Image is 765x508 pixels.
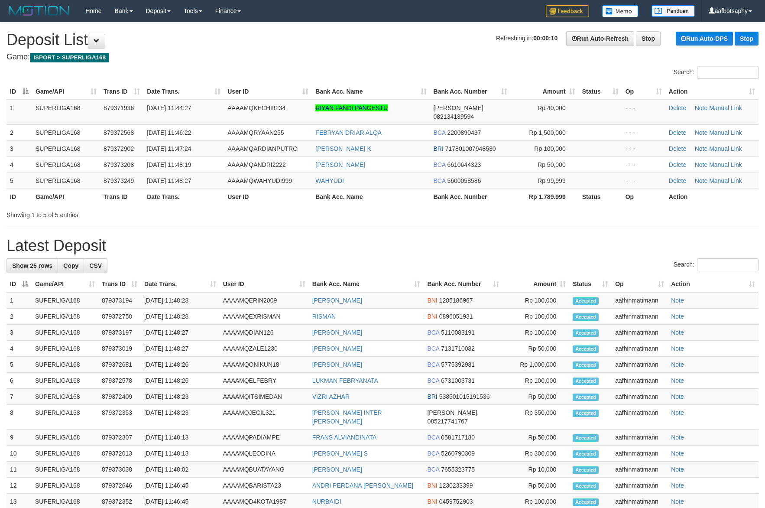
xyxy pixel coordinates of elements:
[6,84,32,100] th: ID: activate to sort column descending
[612,292,668,309] td: aafhinmatimann
[104,145,134,152] span: 879372902
[6,189,32,205] th: ID
[502,430,569,446] td: Rp 50,000
[6,309,32,325] td: 2
[141,341,220,357] td: [DATE] 11:48:27
[671,434,684,441] a: Note
[671,361,684,368] a: Note
[534,145,565,152] span: Rp 100,000
[427,498,437,505] span: BNI
[439,498,473,505] span: Copy 0459752903 to clipboard
[315,145,371,152] a: [PERSON_NAME] K
[220,341,309,357] td: AAAAMQZALE1230
[227,129,284,136] span: AAAAMQRYAAN255
[32,478,98,494] td: SUPERLIGA168
[674,66,759,79] label: Search:
[32,357,98,373] td: SUPERLIGA168
[441,450,475,457] span: Copy 5260790309 to clipboard
[496,35,558,42] span: Refreshing in:
[434,113,474,120] span: Copy 082134139594 to clipboard
[445,145,496,152] span: Copy 717801007948530 to clipboard
[612,309,668,325] td: aafhinmatimann
[6,341,32,357] td: 4
[143,189,224,205] th: Date Trans.
[98,357,141,373] td: 879372681
[312,329,362,336] a: [PERSON_NAME]
[6,462,32,478] td: 11
[671,377,684,384] a: Note
[98,462,141,478] td: 879373038
[32,325,98,341] td: SUPERLIGA168
[312,297,362,304] a: [PERSON_NAME]
[6,53,759,62] h4: Game:
[671,466,684,473] a: Note
[502,276,569,292] th: Amount: activate to sort column ascending
[6,446,32,462] td: 10
[220,325,309,341] td: AAAAMQDIAN126
[141,478,220,494] td: [DATE] 11:46:45
[227,177,292,184] span: AAAAMQWAHYUDI999
[312,450,368,457] a: [PERSON_NAME] S
[573,450,599,458] span: Accepted
[141,276,220,292] th: Date Trans.: activate to sort column ascending
[697,66,759,79] input: Search:
[671,297,684,304] a: Note
[312,498,341,505] a: NURBAIDI
[147,104,191,111] span: [DATE] 11:44:27
[676,32,733,46] a: Run Auto-DPS
[612,357,668,373] td: aafhinmatimann
[6,258,58,273] a: Show 25 rows
[147,145,191,152] span: [DATE] 11:47:24
[569,276,612,292] th: Status: activate to sort column ascending
[427,466,439,473] span: BCA
[220,389,309,405] td: AAAAMQITSIMEDAN
[98,309,141,325] td: 879372750
[447,129,481,136] span: Copy 2200890437 to clipboard
[220,462,309,478] td: AAAAMQBUATAYANG
[695,129,708,136] a: Note
[622,124,665,140] td: - - -
[6,156,32,173] td: 4
[566,31,634,46] a: Run Auto-Refresh
[695,104,708,111] a: Note
[441,345,475,352] span: Copy 7131710082 to clipboard
[612,389,668,405] td: aafhinmatimann
[100,84,143,100] th: Trans ID: activate to sort column ascending
[697,258,759,271] input: Search:
[612,446,668,462] td: aafhinmatimann
[224,189,312,205] th: User ID
[668,276,759,292] th: Action: activate to sort column ascending
[6,373,32,389] td: 6
[98,325,141,341] td: 879373197
[511,189,579,205] th: Rp 1.789.999
[695,161,708,168] a: Note
[63,262,78,269] span: Copy
[579,84,622,100] th: Status: activate to sort column ascending
[439,313,473,320] span: Copy 0896051931 to clipboard
[32,462,98,478] td: SUPERLIGA168
[220,309,309,325] td: AAAAMQEXRISMAN
[32,189,100,205] th: Game/API
[671,393,684,400] a: Note
[669,104,686,111] a: Delete
[141,309,220,325] td: [DATE] 11:48:28
[147,177,191,184] span: [DATE] 11:48:27
[312,482,413,489] a: ANDRI PERDANA [PERSON_NAME]
[502,292,569,309] td: Rp 100,000
[32,309,98,325] td: SUPERLIGA168
[612,325,668,341] td: aafhinmatimann
[427,345,439,352] span: BCA
[674,258,759,271] label: Search:
[32,430,98,446] td: SUPERLIGA168
[669,129,686,136] a: Delete
[669,177,686,184] a: Delete
[220,478,309,494] td: AAAAMQBARISTA23
[439,297,473,304] span: Copy 1285186967 to clipboard
[671,329,684,336] a: Note
[104,104,134,111] span: 879371936
[315,161,365,168] a: [PERSON_NAME]
[312,84,430,100] th: Bank Acc. Name: activate to sort column ascending
[98,446,141,462] td: 879372013
[573,297,599,305] span: Accepted
[695,145,708,152] a: Note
